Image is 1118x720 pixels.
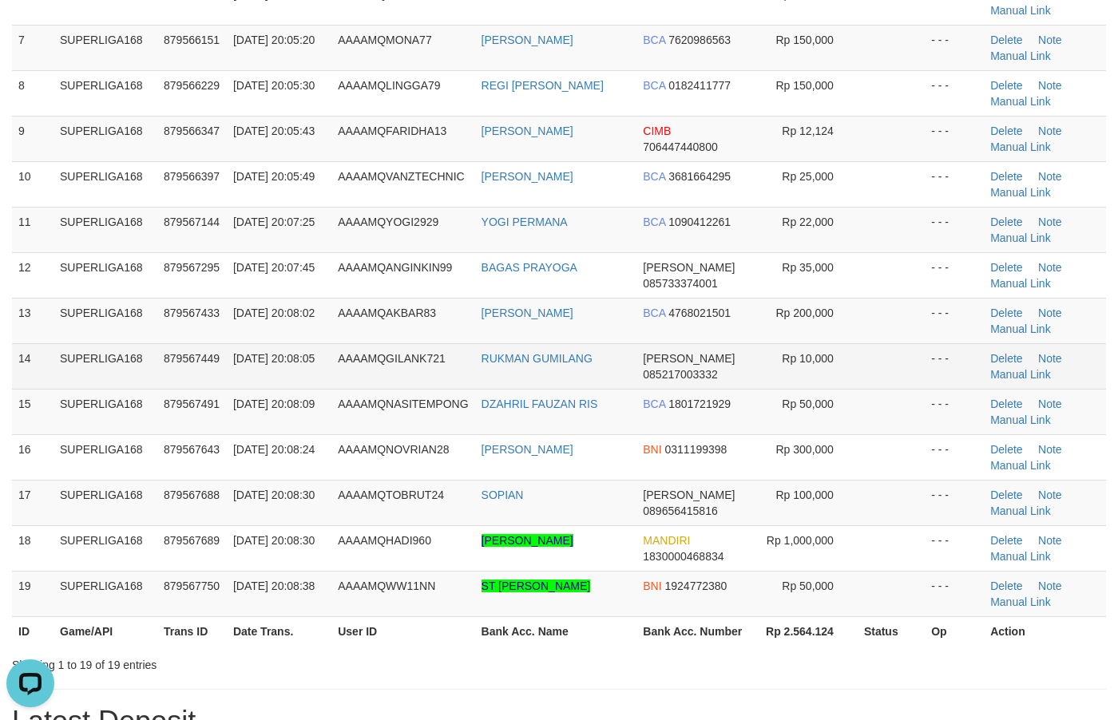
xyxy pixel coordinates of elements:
[1038,261,1062,274] a: Note
[643,125,671,137] span: CIMB
[990,34,1022,46] a: Delete
[990,125,1022,137] a: Delete
[643,504,717,517] span: Copy 089656415816 to clipboard
[990,550,1051,563] a: Manual Link
[12,207,54,252] td: 11
[54,389,157,434] td: SUPERLIGA168
[338,170,464,183] span: AAAAMQVANZTECHNIC
[990,322,1051,335] a: Manual Link
[990,534,1022,547] a: Delete
[925,616,984,646] th: Op
[338,580,435,592] span: AAAAMQWW11NN
[54,343,157,389] td: SUPERLIGA168
[925,525,984,571] td: - - -
[643,277,717,290] span: Copy 085733374001 to clipboard
[164,79,220,92] span: 879566229
[54,616,157,646] th: Game/API
[233,216,315,228] span: [DATE] 20:07:25
[643,580,661,592] span: BNI
[233,352,315,365] span: [DATE] 20:08:05
[990,95,1051,108] a: Manual Link
[643,140,717,153] span: Copy 706447440800 to clipboard
[782,352,834,365] span: Rp 10,000
[668,34,731,46] span: Copy 7620986563 to clipboard
[233,170,315,183] span: [DATE] 20:05:49
[164,443,220,456] span: 879567643
[1038,34,1062,46] a: Note
[1038,443,1062,456] a: Note
[990,79,1022,92] a: Delete
[1038,580,1062,592] a: Note
[925,434,984,480] td: - - -
[54,525,157,571] td: SUPERLIGA168
[925,389,984,434] td: - - -
[233,125,315,137] span: [DATE] 20:05:43
[338,216,438,228] span: AAAAMQYOGI2929
[925,70,984,116] td: - - -
[12,480,54,525] td: 17
[643,170,665,183] span: BCA
[482,170,573,183] a: [PERSON_NAME]
[775,443,833,456] span: Rp 300,000
[643,443,661,456] span: BNI
[233,534,315,547] span: [DATE] 20:08:30
[665,580,727,592] span: Copy 1924772380 to clipboard
[54,25,157,70] td: SUPERLIGA168
[12,343,54,389] td: 14
[643,489,735,501] span: [PERSON_NAME]
[990,580,1022,592] a: Delete
[338,125,446,137] span: AAAAMQFARIDHA13
[54,70,157,116] td: SUPERLIGA168
[990,170,1022,183] a: Delete
[990,595,1051,608] a: Manual Link
[1038,534,1062,547] a: Note
[164,580,220,592] span: 879567750
[990,398,1022,410] a: Delete
[925,571,984,616] td: - - -
[475,616,637,646] th: Bank Acc. Name
[338,534,431,547] span: AAAAMQHADI960
[54,252,157,298] td: SUPERLIGA168
[482,34,573,46] a: [PERSON_NAME]
[164,170,220,183] span: 879566397
[482,79,604,92] a: REGI [PERSON_NAME]
[54,207,157,252] td: SUPERLIGA168
[990,140,1051,153] a: Manual Link
[12,571,54,616] td: 19
[482,307,573,319] a: [PERSON_NAME]
[990,307,1022,319] a: Delete
[858,616,925,646] th: Status
[775,34,833,46] span: Rp 150,000
[1038,489,1062,501] a: Note
[6,6,54,54] button: Open LiveChat chat widget
[1038,125,1062,137] a: Note
[1038,398,1062,410] a: Note
[482,534,573,547] a: [PERSON_NAME]
[164,261,220,274] span: 879567295
[668,170,731,183] span: Copy 3681664295 to clipboard
[668,307,731,319] span: Copy 4768021501 to clipboard
[1038,170,1062,183] a: Note
[990,443,1022,456] a: Delete
[12,25,54,70] td: 7
[233,398,315,410] span: [DATE] 20:08:09
[54,298,157,343] td: SUPERLIGA168
[164,307,220,319] span: 879567433
[643,534,690,547] span: MANDIRI
[12,252,54,298] td: 12
[1038,79,1062,92] a: Note
[782,580,834,592] span: Rp 50,000
[12,161,54,207] td: 10
[482,216,568,228] a: YOGI PERMANA
[668,79,731,92] span: Copy 0182411777 to clipboard
[782,170,834,183] span: Rp 25,000
[233,489,315,501] span: [DATE] 20:08:30
[925,298,984,343] td: - - -
[990,186,1051,199] a: Manual Link
[233,307,315,319] span: [DATE] 20:08:02
[990,216,1022,228] a: Delete
[164,489,220,501] span: 879567688
[331,616,474,646] th: User ID
[990,413,1051,426] a: Manual Link
[643,261,735,274] span: [PERSON_NAME]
